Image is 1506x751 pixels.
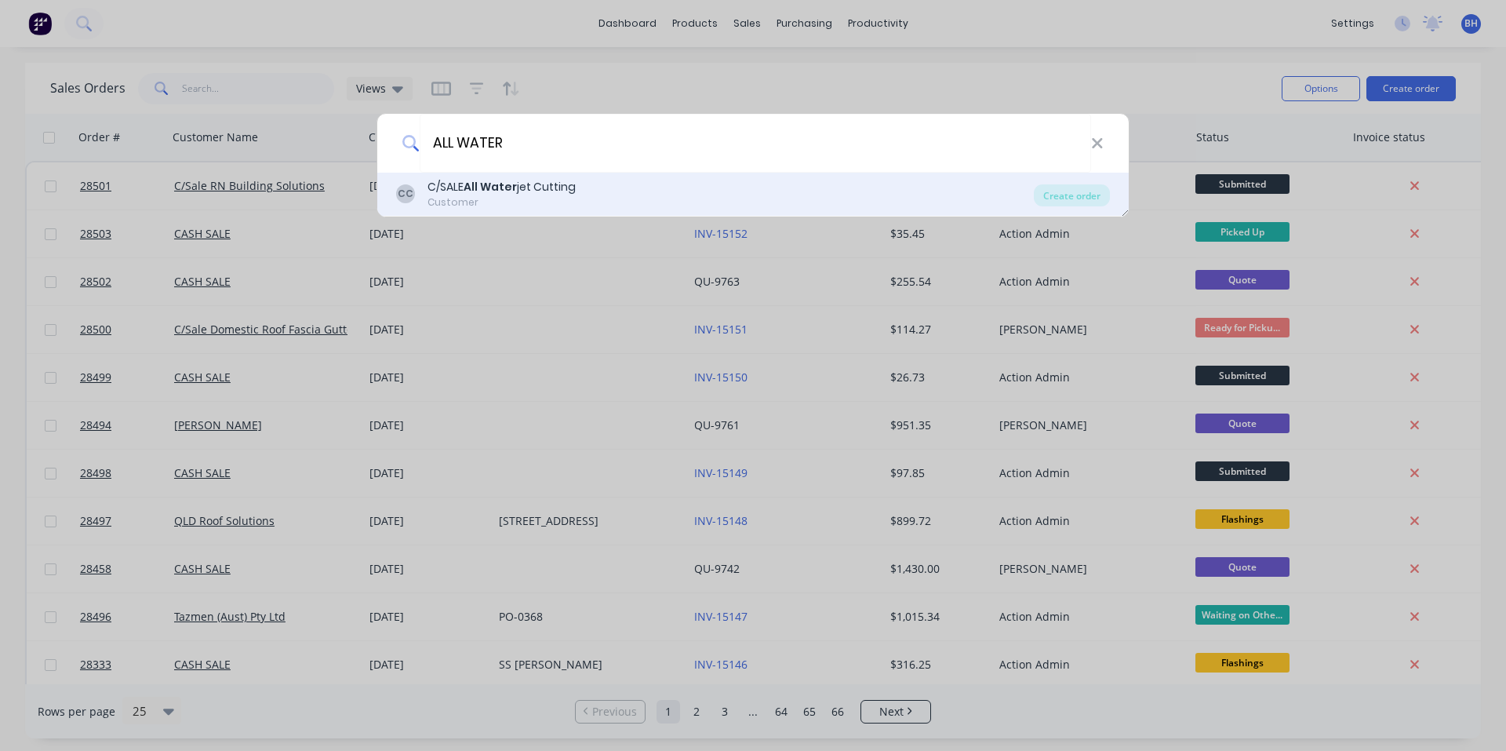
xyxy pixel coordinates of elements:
div: Customer [427,195,576,210]
b: All Water [464,179,517,195]
div: C/SALE jet Cutting [427,179,576,195]
div: Create order [1034,184,1110,206]
input: Enter a customer name to create a new order... [420,114,1091,173]
div: CC [396,184,415,203]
